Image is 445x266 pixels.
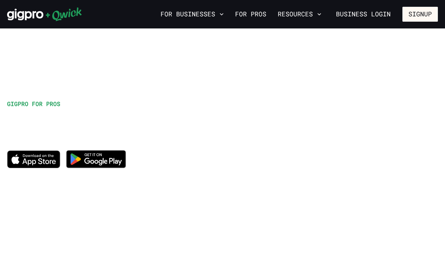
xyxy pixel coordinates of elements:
[158,8,227,20] button: For Businesses
[275,8,324,20] button: Resources
[232,8,269,20] a: For Pros
[330,7,397,22] a: Business Login
[62,146,131,172] img: Get it on Google Play
[402,7,438,22] button: Signup
[7,162,60,170] a: Download on the App Store
[7,100,60,107] span: GIGPRO FOR PROS
[7,111,266,143] h1: Work when you want, explore new opportunities, and get paid for it!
